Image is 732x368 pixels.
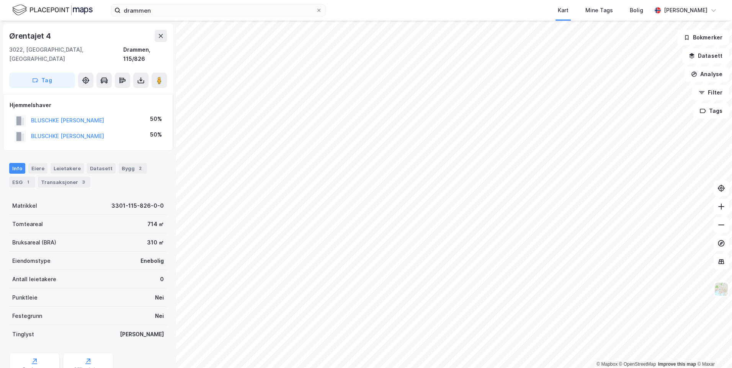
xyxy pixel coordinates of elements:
[12,238,56,247] div: Bruksareal (BRA)
[147,220,164,229] div: 714 ㎡
[10,101,167,110] div: Hjemmelshaver
[119,163,147,174] div: Bygg
[121,5,316,16] input: Søk på adresse, matrikkel, gårdeiere, leietakere eller personer
[9,45,123,64] div: 3022, [GEOGRAPHIC_DATA], [GEOGRAPHIC_DATA]
[123,45,167,64] div: Drammen, 115/826
[694,331,732,368] div: Kontrollprogram for chat
[9,163,25,174] div: Info
[12,311,42,321] div: Festegrunn
[682,48,729,64] button: Datasett
[677,30,729,45] button: Bokmerker
[150,114,162,124] div: 50%
[111,201,164,210] div: 3301-115-826-0-0
[9,30,52,42] div: Ørentajet 4
[28,163,47,174] div: Eiere
[9,177,35,187] div: ESG
[141,256,164,265] div: Enebolig
[147,238,164,247] div: 310 ㎡
[693,103,729,119] button: Tags
[714,282,729,296] img: Z
[658,361,696,367] a: Improve this map
[558,6,569,15] div: Kart
[585,6,613,15] div: Mine Tags
[120,330,164,339] div: [PERSON_NAME]
[150,130,162,139] div: 50%
[619,361,656,367] a: OpenStreetMap
[155,293,164,302] div: Nei
[12,275,56,284] div: Antall leietakere
[596,361,618,367] a: Mapbox
[12,220,43,229] div: Tomteareal
[685,67,729,82] button: Analyse
[12,201,37,210] div: Matrikkel
[9,73,75,88] button: Tag
[12,3,93,17] img: logo.f888ab2527a4732fd821a326f86c7f29.svg
[51,163,84,174] div: Leietakere
[155,311,164,321] div: Nei
[80,178,87,186] div: 3
[694,331,732,368] iframe: Chat Widget
[692,85,729,100] button: Filter
[664,6,707,15] div: [PERSON_NAME]
[630,6,643,15] div: Bolig
[24,178,32,186] div: 1
[87,163,116,174] div: Datasett
[12,293,38,302] div: Punktleie
[12,330,34,339] div: Tinglyst
[136,164,144,172] div: 2
[160,275,164,284] div: 0
[12,256,51,265] div: Eiendomstype
[38,177,90,187] div: Transaksjoner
